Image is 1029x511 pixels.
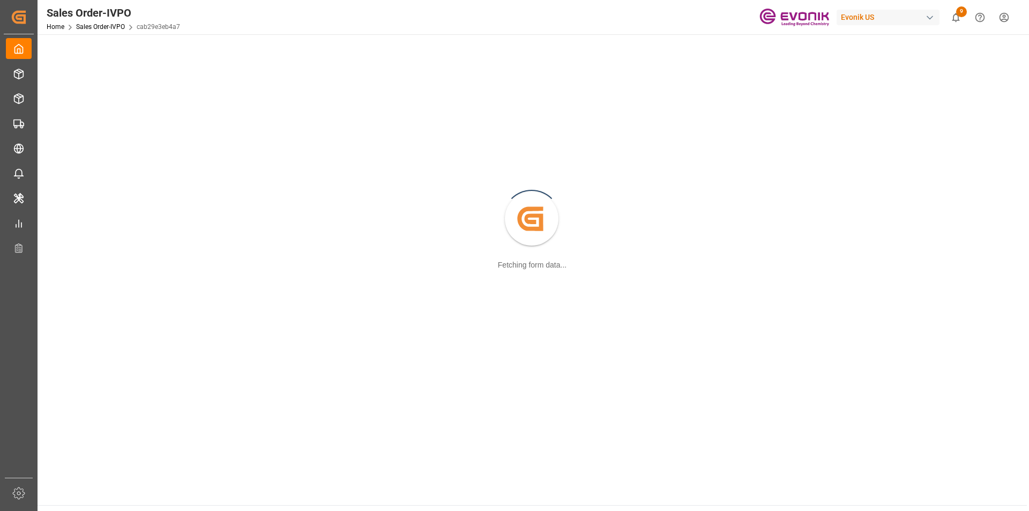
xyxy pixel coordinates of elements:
[956,6,967,17] span: 9
[837,7,944,27] button: Evonik US
[47,5,180,21] div: Sales Order-IVPO
[968,5,992,29] button: Help Center
[47,23,64,31] a: Home
[498,260,566,271] div: Fetching form data...
[837,10,939,25] div: Evonik US
[76,23,125,31] a: Sales Order-IVPO
[759,8,829,27] img: Evonik-brand-mark-Deep-Purple-RGB.jpeg_1700498283.jpeg
[944,5,968,29] button: show 9 new notifications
